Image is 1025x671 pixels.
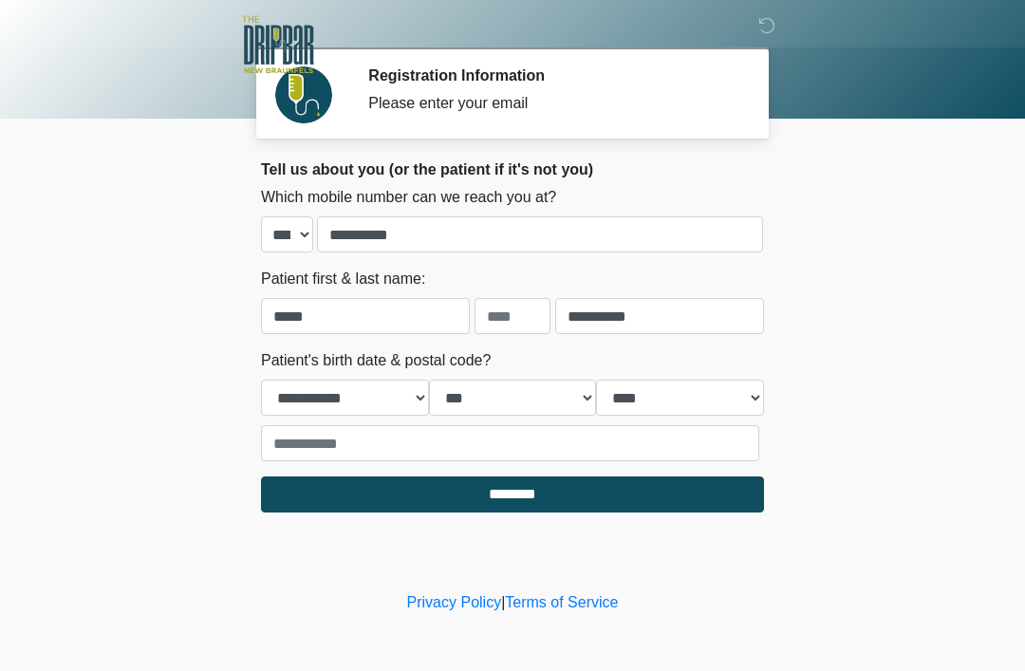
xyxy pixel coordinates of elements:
label: Which mobile number can we reach you at? [261,186,556,209]
img: The DRIPBaR - New Braunfels Logo [242,14,314,76]
img: Agent Avatar [275,66,332,123]
h2: Tell us about you (or the patient if it's not you) [261,160,764,178]
label: Patient's birth date & postal code? [261,349,491,372]
a: Privacy Policy [407,594,502,610]
a: | [501,594,505,610]
label: Patient first & last name: [261,268,425,290]
a: Terms of Service [505,594,618,610]
div: Please enter your email [368,92,736,115]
